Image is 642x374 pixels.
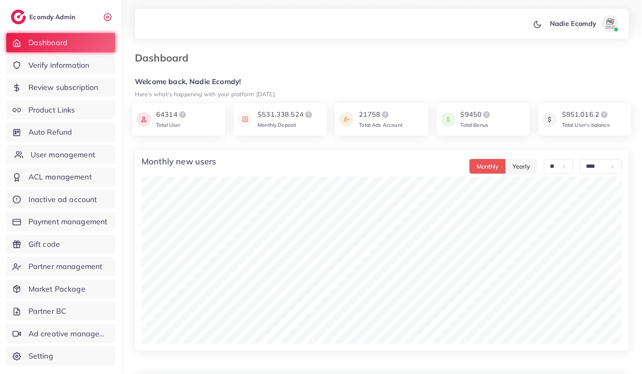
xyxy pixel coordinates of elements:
img: icon payment [441,110,456,129]
div: $851,016.2 [562,110,610,120]
img: logo [599,110,609,120]
a: User management [6,145,115,164]
h5: Welcome back, Nadie Ecomdy! [135,77,629,86]
a: Market Package [6,279,115,299]
a: Auto Refund [6,123,115,142]
h2: Ecomdy Admin [29,13,77,21]
h4: Monthly new users [142,156,217,167]
span: Partner BC [28,306,67,317]
img: icon payment [339,110,354,129]
span: Partner management [28,261,103,272]
a: Gift code [6,235,115,254]
span: Gift code [28,239,60,250]
span: Total User’s balance [562,122,610,128]
span: Product Links [28,105,75,115]
div: 21758 [359,110,402,120]
button: Monthly [469,159,506,174]
span: Dashboard [28,37,67,48]
a: logoEcomdy Admin [11,10,77,24]
img: icon payment [542,110,557,129]
span: Total User [156,122,180,128]
a: Verify information [6,56,115,75]
span: Review subscription [28,82,98,93]
span: Market Package [28,284,85,295]
a: ACL management [6,167,115,187]
a: Partner BC [6,302,115,321]
div: 64314 [156,110,188,120]
a: Dashboard [6,33,115,52]
span: Ad creative management [28,328,109,339]
span: Monthly Deposit [258,122,296,128]
span: Setting [28,351,53,361]
img: logo [178,110,188,120]
span: Verify information [28,60,90,71]
span: User management [31,149,95,160]
img: logo [380,110,390,120]
button: Yearly [505,159,537,174]
img: icon payment [137,110,151,129]
span: Payment management [28,216,108,227]
a: Partner management [6,257,115,276]
img: logo [482,110,492,120]
div: $531,338.524 [258,110,314,120]
span: Auto Refund [28,127,72,138]
a: Product Links [6,100,115,120]
a: Inactive ad account [6,190,115,209]
a: Payment management [6,212,115,231]
span: Total Ads Account [359,122,402,128]
img: logo [11,10,26,24]
small: Here's what's happening with your platform [DATE]. [135,90,276,97]
a: Review subscription [6,78,115,97]
img: icon payment [238,110,253,129]
span: Total Bonus [461,122,489,128]
a: Setting [6,346,115,366]
span: ACL management [28,172,92,182]
div: $9450 [461,110,492,120]
h3: Dashboard [135,52,195,64]
img: logo [304,110,314,120]
a: Ad creative management [6,324,115,343]
span: Inactive ad account [28,194,97,205]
